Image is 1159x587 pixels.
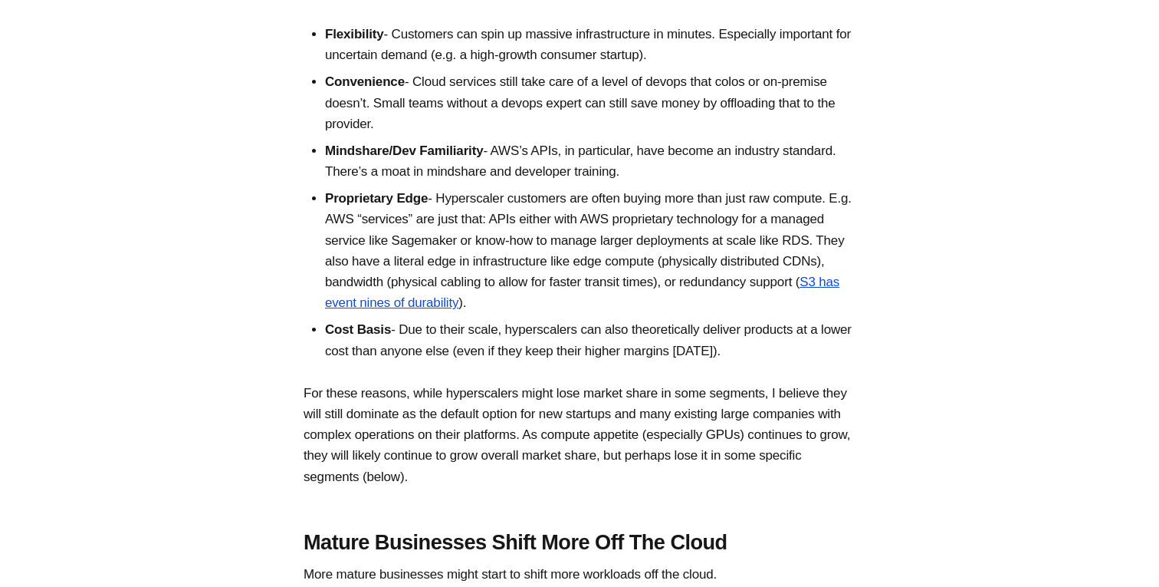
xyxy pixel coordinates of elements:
strong: Proprietary Edge [325,191,428,206]
strong: Cost Basis [325,322,391,337]
li: - Hyperscaler customers are often buying more than just raw compute. E.g. AWS “services” are just... [325,188,855,313]
h2: Mature Businesses Shift More Off The Cloud [304,530,855,556]
strong: Flexibility [325,27,384,41]
li: - AWS’s APIs, in particular, have become an industry standard. There’s a moat in mindshare and de... [325,140,855,182]
strong: Mindshare/Dev Familiarity [325,143,483,158]
li: - Customers can spin up massive infrastructure in minutes. Especially important for uncertain dem... [325,24,855,65]
p: For these reasons, while hyperscalers might lose market share in some segments, I believe they wi... [304,383,855,487]
p: More mature businesses might start to shift more workloads off the cloud. [304,564,855,585]
li: - Due to their scale, hyperscalers can also theoretically deliver products at a lower cost than a... [325,319,855,361]
strong: Convenience [325,74,405,89]
li: - Cloud services still take care of a level of devops that colos or on-premise doesn’t. Small tea... [325,71,855,134]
